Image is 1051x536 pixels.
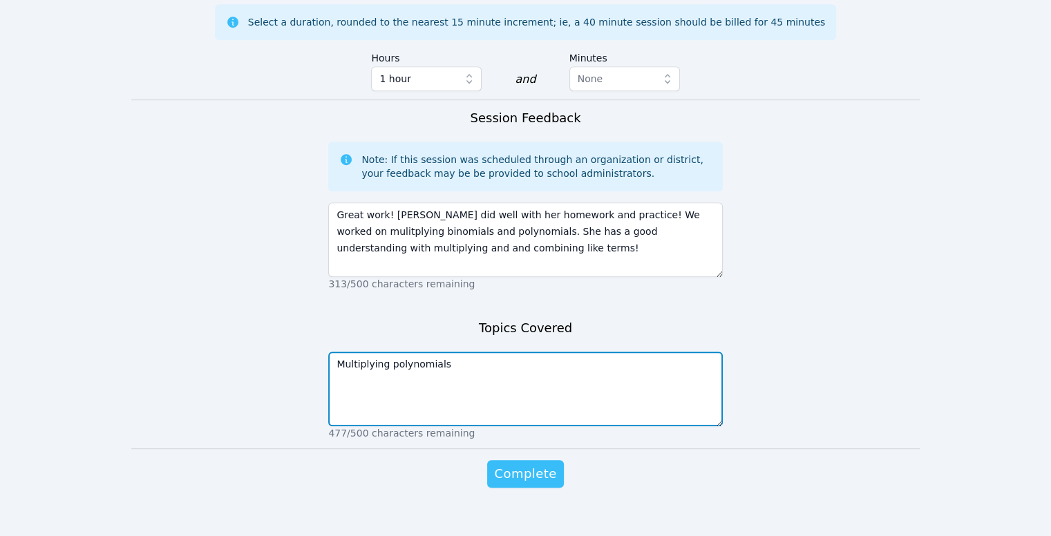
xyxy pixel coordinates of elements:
[379,70,410,87] span: 1 hour
[487,460,563,488] button: Complete
[328,352,722,426] textarea: Multiplying polynomials
[569,46,680,66] label: Minutes
[328,277,722,291] p: 313/500 characters remaining
[371,46,482,66] label: Hours
[470,108,580,128] h3: Session Feedback
[479,318,572,338] h3: Topics Covered
[328,202,722,277] textarea: Great work! [PERSON_NAME] did well with her homework and practice! We worked on mulitplying binom...
[569,66,680,91] button: None
[328,426,722,440] p: 477/500 characters remaining
[361,153,711,180] div: Note: If this session was scheduled through an organization or district, your feedback may be be ...
[515,71,536,88] div: and
[494,464,556,484] span: Complete
[578,73,603,84] span: None
[248,15,825,29] div: Select a duration, rounded to the nearest 15 minute increment; ie, a 40 minute session should be ...
[371,66,482,91] button: 1 hour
